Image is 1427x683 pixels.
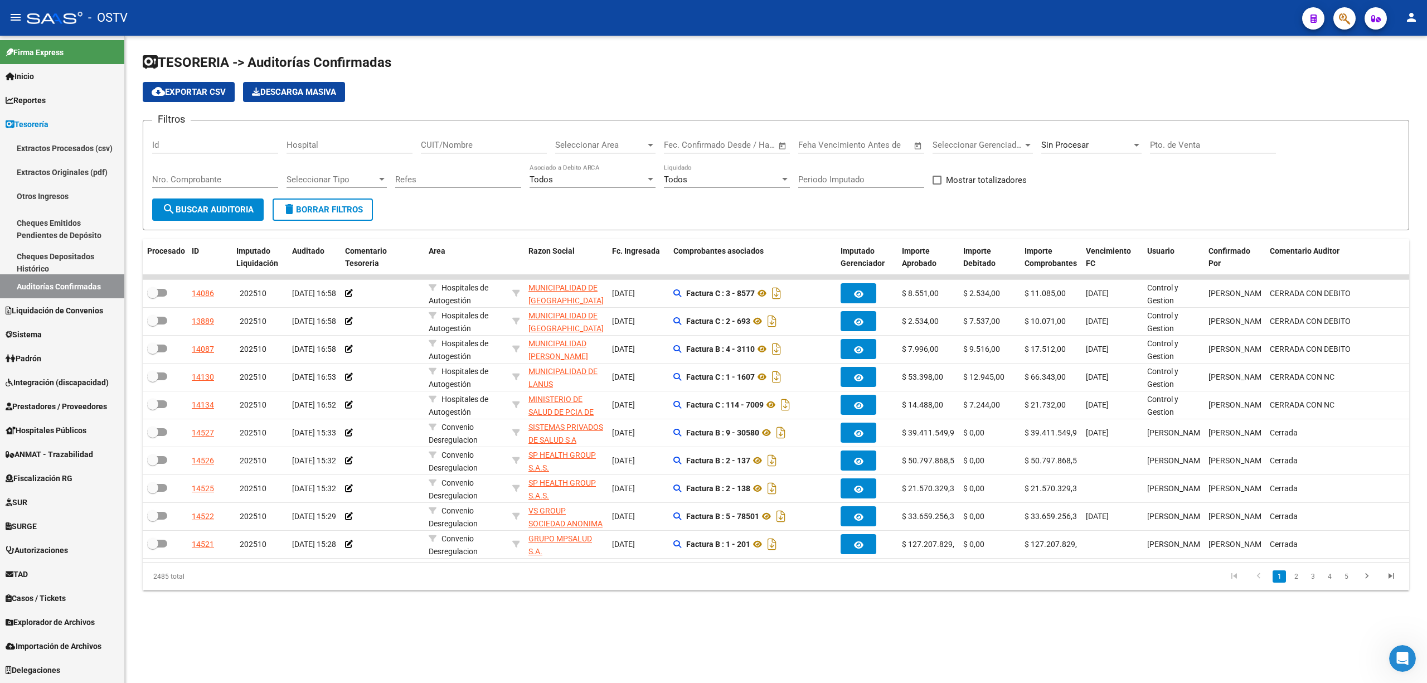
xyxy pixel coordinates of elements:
[292,246,324,255] span: Auditado
[192,399,214,411] div: 14134
[841,246,885,268] span: Imputado Gerenciador
[902,400,943,409] span: $ 14.488,00
[765,452,779,469] i: Descargar documento
[152,85,165,98] mat-icon: cloud_download
[292,540,336,549] span: [DATE] 15:28
[776,139,789,152] button: Open calendar
[686,317,750,326] strong: Factura C : 2 - 693
[292,372,336,381] span: [DATE] 16:53
[963,512,984,521] span: $ 0,00
[240,400,266,409] span: 202510
[612,317,635,326] span: [DATE]
[1025,512,1081,521] span: $ 33.659.256,30
[1147,484,1207,493] span: [PERSON_NAME]
[719,140,773,150] input: Fecha fin
[192,482,214,495] div: 14525
[774,507,788,525] i: Descargar documento
[528,478,596,500] span: SP HEALTH GROUP S.A.S.
[686,456,750,465] strong: Factura B : 2 - 137
[6,400,107,413] span: Prestadores / Proveedores
[1208,428,1268,437] span: [PERSON_NAME]
[1147,246,1174,255] span: Usuario
[1323,570,1336,583] a: 4
[963,289,1000,298] span: $ 2.534,00
[933,140,1023,150] span: Seleccionar Gerenciador
[530,175,553,185] span: Todos
[1339,570,1353,583] a: 5
[1270,246,1339,255] span: Comentario Auditor
[1270,317,1351,326] span: CERRADA CON DEBITO
[555,140,645,150] span: Seleccionar Area
[902,345,939,353] span: $ 7.996,00
[528,451,596,472] span: SP HEALTH GROUP S.A.S.
[1405,11,1418,24] mat-icon: person
[673,246,764,255] span: Comprobantes asociados
[6,376,109,389] span: Integración (discapacidad)
[528,532,603,556] div: - 33717297879
[429,423,478,444] span: Convenio Desregulacion
[9,11,22,24] mat-icon: menu
[192,510,214,523] div: 14522
[669,239,836,276] datatable-header-cell: Comprobantes asociados
[963,372,1004,381] span: $ 12.945,00
[528,506,603,528] span: VS GROUP SOCIEDAD ANONIMA
[963,317,1000,326] span: $ 7.537,00
[1025,428,1081,437] span: $ 39.411.549,90
[774,424,788,442] i: Descargar documento
[6,592,66,604] span: Casos / Tickets
[273,198,373,221] button: Borrar Filtros
[1271,567,1288,586] li: page 1
[6,520,37,532] span: SURGE
[232,239,288,276] datatable-header-cell: Imputado Liquidación
[1270,400,1334,409] span: CERRADA CON NC
[429,246,445,255] span: Area
[6,448,93,461] span: ANMAT - Trazabilidad
[1204,239,1265,276] datatable-header-cell: Confirmado Por
[243,82,345,102] app-download-masive: Descarga masiva de comprobantes (adjuntos)
[1025,246,1077,268] span: Importe Comprobantes
[1025,317,1066,326] span: $ 10.071,00
[240,289,266,298] span: 202510
[769,340,784,358] i: Descargar documento
[1321,567,1338,586] li: page 4
[6,472,72,485] span: Fiscalización RG
[963,246,996,268] span: Importe Debitado
[341,239,424,276] datatable-header-cell: Comentario Tesoreria
[686,484,750,493] strong: Factura B : 2 - 138
[192,538,214,551] div: 14521
[1208,345,1268,353] span: [PERSON_NAME]
[162,202,176,216] mat-icon: search
[664,140,709,150] input: Fecha inicio
[612,428,635,437] span: [DATE]
[1208,540,1268,549] span: [PERSON_NAME]
[959,239,1020,276] datatable-header-cell: Importe Debitado
[1086,345,1109,353] span: [DATE]
[1086,512,1109,521] span: [DATE]
[152,87,226,97] span: Exportar CSV
[292,289,336,298] span: [DATE] 16:58
[1273,570,1286,583] a: 1
[345,246,387,268] span: Comentario Tesoreria
[240,512,266,521] span: 202510
[528,449,603,472] div: - 30715935933
[6,118,48,130] span: Tesorería
[528,505,603,528] div: - 30709718165
[528,423,603,444] span: SISTEMAS PRIVADOS DE SALUD S A
[1025,289,1066,298] span: $ 11.085,00
[192,287,214,300] div: 14086
[1025,345,1066,353] span: $ 17.512,00
[1208,372,1268,381] span: [PERSON_NAME]
[963,345,1000,353] span: $ 9.516,00
[528,421,603,444] div: - 30592558951
[1338,567,1355,586] li: page 5
[612,372,635,381] span: [DATE]
[6,70,34,83] span: Inicio
[963,540,984,549] span: $ 0,00
[6,94,46,106] span: Reportes
[1270,456,1298,465] span: Cerrada
[528,393,603,416] div: - 30626983398
[192,246,199,255] span: ID
[902,317,939,326] span: $ 2.534,00
[1208,484,1268,493] span: [PERSON_NAME]
[240,428,266,437] span: 202510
